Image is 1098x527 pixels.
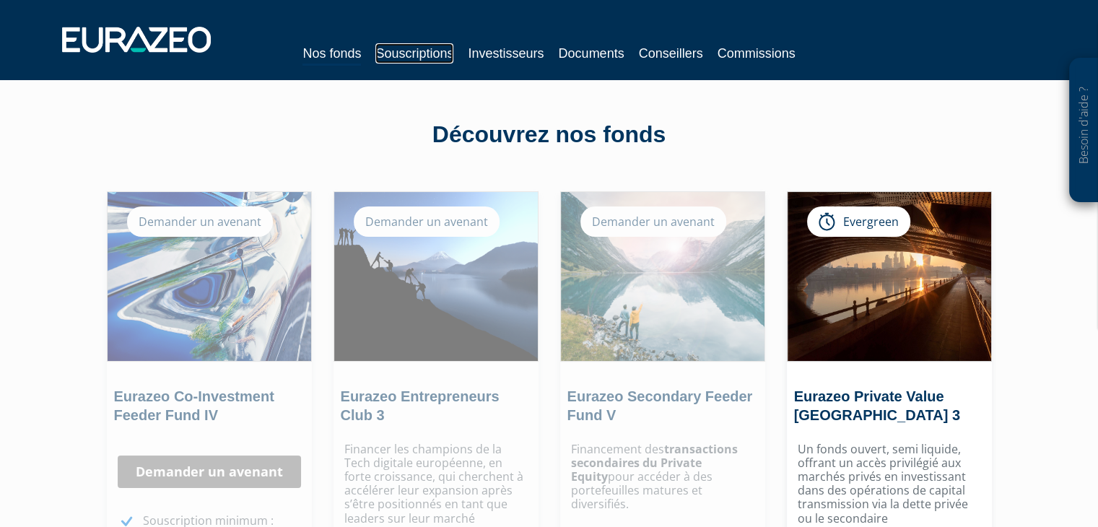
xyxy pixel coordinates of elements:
div: Evergreen [807,206,910,237]
div: Demander un avenant [127,206,273,237]
p: Financer les champions de la Tech digitale européenne, en forte croissance, qui cherchent à accél... [344,443,528,526]
a: Eurazeo Co-Investment Feeder Fund IV [114,388,274,423]
div: Découvrez nos fonds [138,118,961,152]
strong: transactions secondaires du Private Equity [571,441,738,484]
img: Eurazeo Co-Investment Feeder Fund IV [108,192,311,361]
a: Documents [559,43,624,64]
a: Eurazeo Secondary Feeder Fund V [567,388,753,423]
img: Eurazeo Entrepreneurs Club 3 [334,192,538,361]
a: Investisseurs [468,43,544,64]
a: Souscriptions [375,43,453,64]
div: Demander un avenant [354,206,500,237]
a: Commissions [718,43,796,64]
div: Demander un avenant [580,206,726,237]
p: Un fonds ouvert, semi liquide, offrant un accès privilégié aux marchés privés en investissant dan... [798,443,981,526]
a: Conseillers [639,43,703,64]
p: Besoin d'aide ? [1076,66,1092,196]
img: Eurazeo Private Value Europe 3 [788,192,991,361]
p: Financement des pour accéder à des portefeuilles matures et diversifiés. [571,443,754,512]
a: Demander un avenant [118,456,301,489]
a: Nos fonds [302,43,361,66]
img: 1732889491-logotype_eurazeo_blanc_rvb.png [62,27,211,53]
a: Eurazeo Entrepreneurs Club 3 [341,388,500,423]
img: Eurazeo Secondary Feeder Fund V [561,192,764,361]
a: Eurazeo Private Value [GEOGRAPHIC_DATA] 3 [794,388,960,423]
